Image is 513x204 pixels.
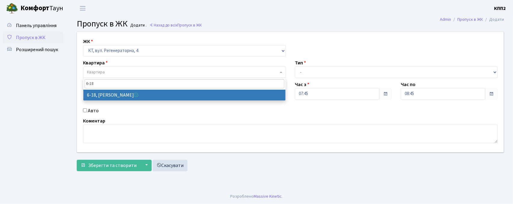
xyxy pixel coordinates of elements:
a: Панель управління [3,20,63,32]
button: Переключити навігацію [75,3,90,13]
label: Час по [401,81,416,88]
span: Таун [20,3,63,14]
small: Додати . [129,23,147,28]
span: Панель управління [16,22,57,29]
li: Додати [483,16,504,23]
label: ЖК [83,38,93,45]
label: Квартира [83,59,108,66]
label: Тип [295,59,306,66]
b: Комфорт [20,3,49,13]
span: Розширений пошук [16,46,58,53]
a: Скасувати [153,160,187,171]
li: 6-18, [PERSON_NAME] [83,90,286,100]
span: Пропуск в ЖК [16,34,45,41]
div: Розроблено . [230,193,283,200]
img: logo.png [6,2,18,14]
span: Зберегти та створити [88,162,137,169]
span: Квартира [87,69,105,75]
a: Massive Kinetic [254,193,282,199]
label: Авто [88,107,99,114]
label: Коментар [83,117,105,125]
button: Зберегти та створити [77,160,141,171]
a: Назад до всіхПропуск в ЖК [150,22,202,28]
label: Час з [295,81,309,88]
span: Пропуск в ЖК [77,18,128,30]
a: Пропуск в ЖК [3,32,63,44]
nav: breadcrumb [431,13,513,26]
a: Admin [440,16,451,23]
a: КПП2 [494,5,506,12]
a: Розширений пошук [3,44,63,56]
span: Пропуск в ЖК [177,22,202,28]
a: Пропуск в ЖК [457,16,483,23]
